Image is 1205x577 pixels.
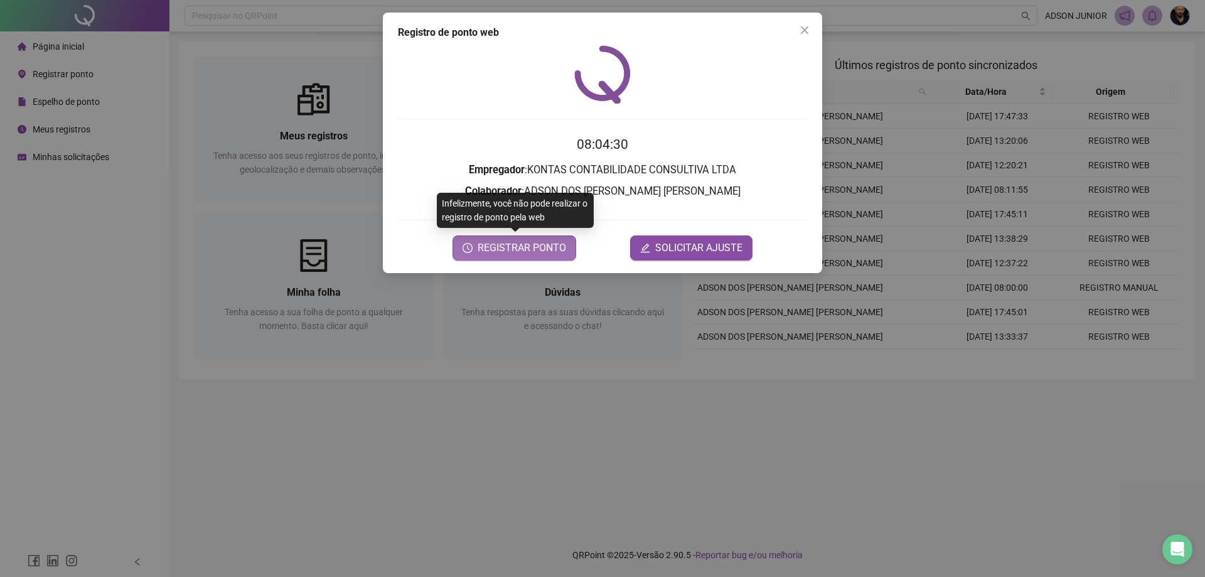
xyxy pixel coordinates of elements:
span: edit [640,243,650,253]
img: QRPoint [574,45,631,104]
span: SOLICITAR AJUSTE [655,240,742,256]
strong: Empregador [469,164,525,176]
strong: Colaborador [465,185,522,197]
div: Open Intercom Messenger [1162,534,1192,564]
div: Registro de ponto web [398,25,807,40]
h3: : KONTAS CONTABILIDADE CONSULTIVA LTDA [398,162,807,178]
h3: : ADSON DOS [PERSON_NAME] [PERSON_NAME] [398,183,807,200]
span: REGISTRAR PONTO [478,240,566,256]
button: Close [795,20,815,40]
span: clock-circle [463,243,473,253]
button: REGISTRAR PONTO [453,235,576,261]
div: Infelizmente, você não pode realizar o registro de ponto pela web [437,193,594,228]
button: editSOLICITAR AJUSTE [630,235,752,261]
span: close [800,25,810,35]
time: 08:04:30 [577,137,628,152]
